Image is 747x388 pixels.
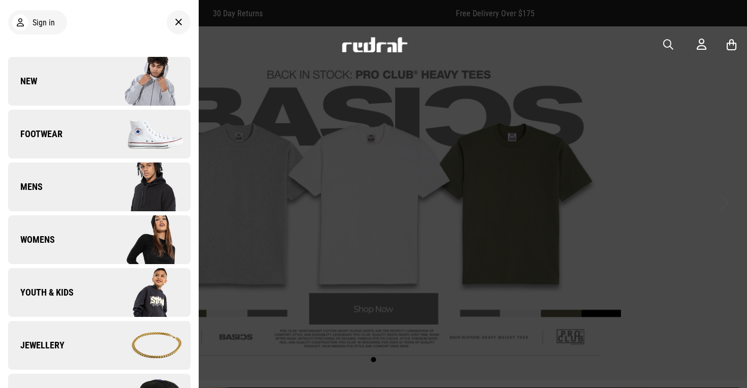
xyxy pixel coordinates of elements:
[8,163,191,211] a: Mens Company
[8,128,63,140] span: Footwear
[99,109,190,159] img: Company
[8,286,74,299] span: Youth & Kids
[8,57,191,106] a: New Company
[8,321,191,370] a: Jewellery Company
[8,4,39,35] button: Open LiveChat chat widget
[99,56,190,107] img: Company
[99,214,190,265] img: Company
[99,320,190,371] img: Company
[8,110,191,158] a: Footwear Company
[8,75,37,87] span: New
[341,37,408,52] img: Redrat logo
[8,234,55,246] span: Womens
[8,215,191,264] a: Womens Company
[99,267,190,318] img: Company
[99,161,190,212] img: Company
[8,181,43,193] span: Mens
[8,339,65,351] span: Jewellery
[33,18,55,27] span: Sign in
[8,268,191,317] a: Youth & Kids Company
